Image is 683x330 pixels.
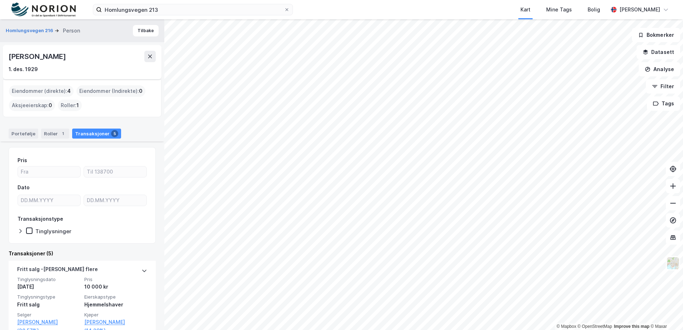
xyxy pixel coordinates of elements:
div: Dato [18,183,30,192]
button: Tilbake [133,25,159,36]
div: [DATE] [17,282,80,291]
span: Eierskapstype [84,294,147,300]
div: 1 [59,130,66,137]
input: DD.MM.YYYY [18,195,80,206]
span: Selger [17,312,80,318]
div: Fritt salg [17,300,80,309]
span: Tinglysningsdato [17,276,80,282]
button: Filter [646,79,680,94]
button: Datasett [637,45,680,59]
div: Hjemmelshaver [84,300,147,309]
div: Aksjeeierskap : [9,100,55,111]
img: Z [666,256,680,270]
div: Roller : [58,100,82,111]
div: [PERSON_NAME] [9,51,67,62]
input: Søk på adresse, matrikkel, gårdeiere, leietakere eller personer [102,4,284,15]
div: Person [63,26,80,35]
span: 4 [67,87,71,95]
div: Bolig [588,5,600,14]
div: Kontrollprogram for chat [647,296,683,330]
div: Mine Tags [546,5,572,14]
div: Eiendommer (Indirekte) : [76,85,145,97]
div: [PERSON_NAME] [619,5,660,14]
div: Roller [41,129,69,139]
div: Transaksjoner [72,129,121,139]
div: Transaksjonstype [18,215,63,223]
button: Analyse [639,62,680,76]
div: Kart [520,5,530,14]
a: OpenStreetMap [578,324,612,329]
img: norion-logo.80e7a08dc31c2e691866.png [11,2,76,17]
div: 1. des. 1929 [9,65,38,74]
iframe: Chat Widget [647,296,683,330]
input: DD.MM.YYYY [84,195,146,206]
span: Tinglysningstype [17,294,80,300]
button: Bokmerker [632,28,680,42]
div: Portefølje [9,129,38,139]
span: Kjøper [84,312,147,318]
button: Tags [647,96,680,111]
div: Transaksjoner (5) [9,249,156,258]
span: 0 [139,87,143,95]
input: Til 138700 [84,166,146,177]
button: Homlungsvegen 216 [6,27,55,34]
div: 10 000 kr [84,282,147,291]
span: 1 [76,101,79,110]
a: Improve this map [614,324,649,329]
span: Pris [84,276,147,282]
span: 0 [49,101,52,110]
div: Pris [18,156,27,165]
input: Fra [18,166,80,177]
a: Mapbox [557,324,576,329]
div: Fritt salg - [PERSON_NAME] flere [17,265,98,276]
div: Eiendommer (direkte) : [9,85,74,97]
div: 5 [111,130,118,137]
div: Tinglysninger [35,228,71,235]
